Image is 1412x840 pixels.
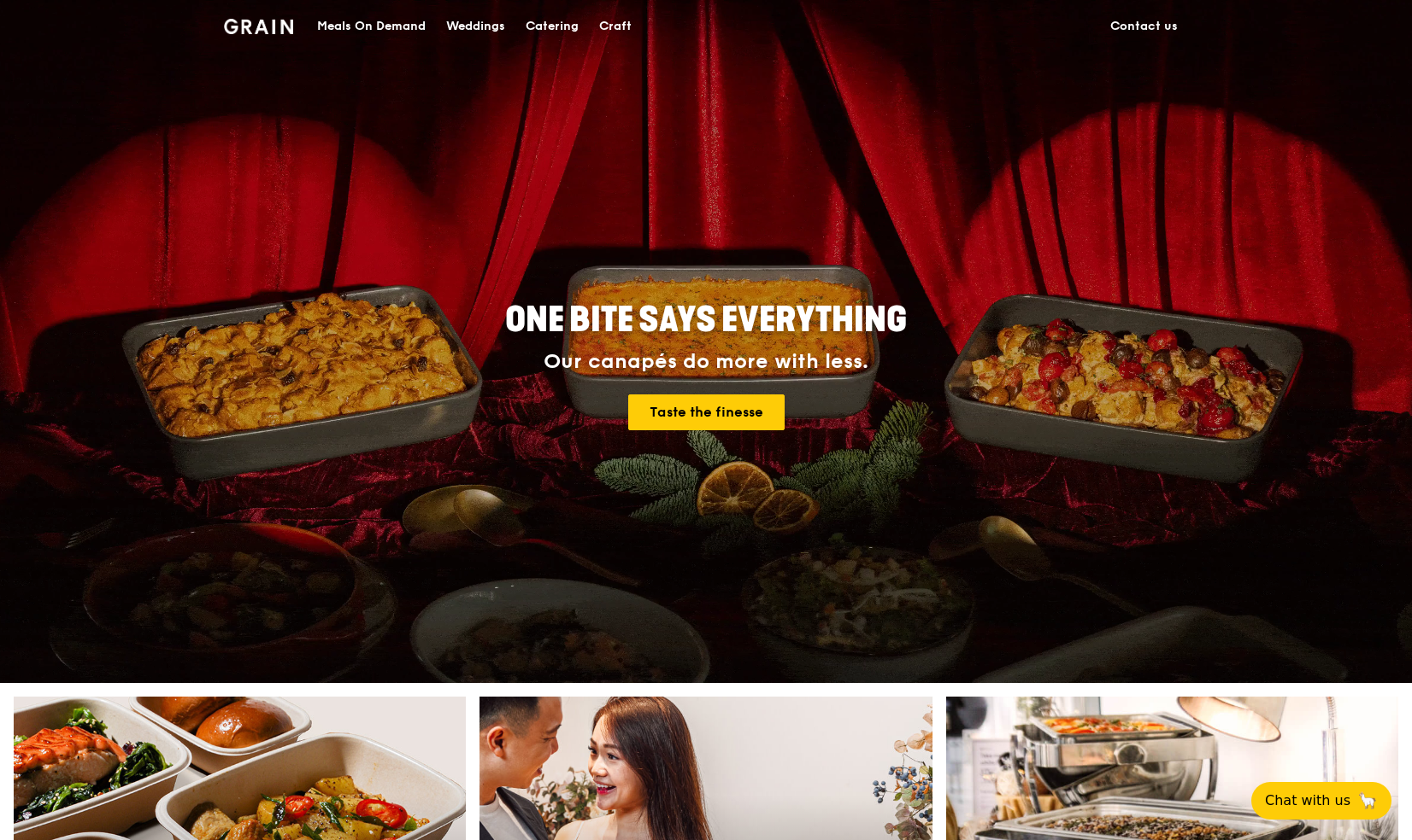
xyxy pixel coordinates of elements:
[526,1,579,52] div: Catering
[224,19,293,34] img: Grain
[446,1,505,52] div: Weddings
[436,1,515,52] a: Weddings
[589,1,642,52] a: Craft
[317,1,426,52] div: Meals On Demand
[398,350,1014,374] div: Our canapés do more with less.
[505,300,907,341] span: ONE BITE SAYS EVERYTHING
[1265,790,1350,811] span: Chat with us
[628,394,785,430] a: Taste the finesse
[1357,790,1378,811] span: 🦙
[599,1,632,52] div: Craft
[1100,1,1188,52] a: Contact us
[1251,782,1391,820] button: Chat with us🦙
[515,1,589,52] a: Catering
